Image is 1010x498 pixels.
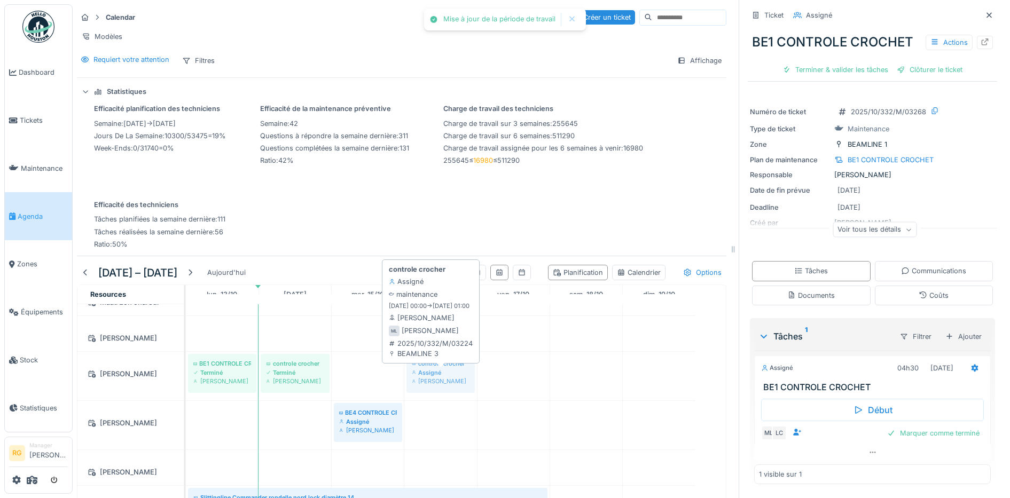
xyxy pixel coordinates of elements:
a: Dashboard [5,49,72,97]
span: semaine [94,120,121,128]
div: Assigné [806,10,832,20]
div: Filtrer [895,329,936,344]
span: Charge de travail sur 6 semaines [443,132,550,140]
div: [PERSON_NAME] [84,367,177,381]
div: Terminé [266,368,324,377]
div: BE4 CONTROLE CROCHET [339,408,397,417]
div: 1 visible sur 1 [759,469,802,479]
div: : 16980 [443,143,643,153]
div: : 255645 [443,118,643,129]
div: : 42 % [260,155,409,165]
h5: [DATE] – [DATE] [98,266,177,279]
span: Questions à répondre la semaine dernière [260,132,396,140]
div: Deadline [750,202,830,212]
div: Modèles [77,29,127,44]
span: 16980 [473,156,493,164]
a: Maintenance [5,145,72,193]
div: : 56 [94,227,225,237]
div: controle crocher [266,359,324,368]
div: Tâches [758,330,891,343]
div: [PERSON_NAME] [339,426,397,434]
div: : 50 % [94,239,225,249]
div: Début [761,399,984,421]
div: : [DATE] → [DATE] [94,118,226,129]
div: controle crocher [412,359,469,368]
li: RG [9,445,25,461]
div: Ajouter [941,329,986,344]
div: : 42 [260,118,409,129]
span: Tâches réalisées la semaine dernière [94,228,213,236]
span: Statistiques [20,403,68,413]
div: Type de ticket [750,124,830,134]
div: [PERSON_NAME] [193,377,251,385]
span: Questions complétées la semaine dernière [260,144,397,152]
div: Planification [553,267,603,278]
div: Assigné [412,368,469,377]
div: 255645 ≤ ≤ 511290 [443,155,643,165]
a: Stock [5,336,72,384]
div: Plan de maintenance [750,155,830,165]
div: Responsable [750,170,830,180]
span: Charge de travail sur 3 semaines [443,120,550,128]
div: : 111 [94,214,225,224]
div: Efficacité des techniciens [94,200,225,210]
sup: 1 [805,330,808,343]
summary: Statistiques [77,82,726,102]
div: Date de fin prévue [750,185,830,195]
strong: controle crocher [389,264,445,274]
span: week-ends [94,144,131,152]
div: Marquer comme terminé [883,426,984,440]
div: LC [772,425,787,440]
div: [PERSON_NAME] [389,313,455,323]
div: : 311 [260,131,409,141]
div: [PERSON_NAME] [750,170,995,180]
a: Zones [5,240,72,288]
a: Tickets [5,97,72,145]
span: Zones [17,259,68,269]
div: [PERSON_NAME] [402,326,459,336]
div: : 10300 / 53475 = 19 % [94,131,226,141]
div: Terminer & valider les tâches [778,62,892,77]
div: BEAMLINE 3 [389,349,473,359]
span: Resources [90,290,126,298]
a: Agenda [5,192,72,240]
a: 18 octobre 2025 [567,287,606,302]
div: Statistiques [107,86,146,97]
div: Coûts [919,290,949,301]
a: 17 octobre 2025 [495,287,532,302]
span: Dashboard [19,67,68,77]
span: semaine [260,120,287,128]
div: Ticket [764,10,784,20]
span: Tickets [20,115,68,125]
div: Efficacité de la maintenance préventive [260,104,409,114]
div: Actions [926,35,973,50]
div: Mise à jour de la période de travail [443,15,555,24]
div: Tâches [794,266,828,276]
div: [DATE] [837,202,860,212]
span: Ratio [260,156,276,164]
div: 04h30 [897,363,919,373]
div: [PERSON_NAME] [266,377,324,385]
a: RG Manager[PERSON_NAME] [9,441,68,467]
div: BE1 CONTROLE CROCHET [748,28,997,56]
div: Requiert votre attention [93,54,169,65]
div: Créer un ticket [566,10,635,25]
li: [PERSON_NAME] [29,441,68,464]
span: jours de la semaine [94,132,162,140]
div: BE1 CONTROLE CROCHET [193,359,251,368]
div: Calendrier [617,267,661,278]
div: Terminé [193,368,251,377]
a: Statistiques [5,384,72,432]
div: [DATE] [930,363,953,373]
small: [DATE] 00:00 -> [DATE] 01:00 [389,302,469,311]
div: Options [678,265,726,280]
div: Filtres [177,53,220,68]
div: Assigné [389,276,424,287]
div: 2025/10/332/M/03224 [389,338,473,349]
div: Communications [901,266,966,276]
span: Ratio [94,240,110,248]
div: : 0 / 31740 = 0 % [94,143,226,153]
div: [PERSON_NAME] [84,416,177,430]
div: [DATE] [837,185,860,195]
strong: Calendar [101,12,139,22]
